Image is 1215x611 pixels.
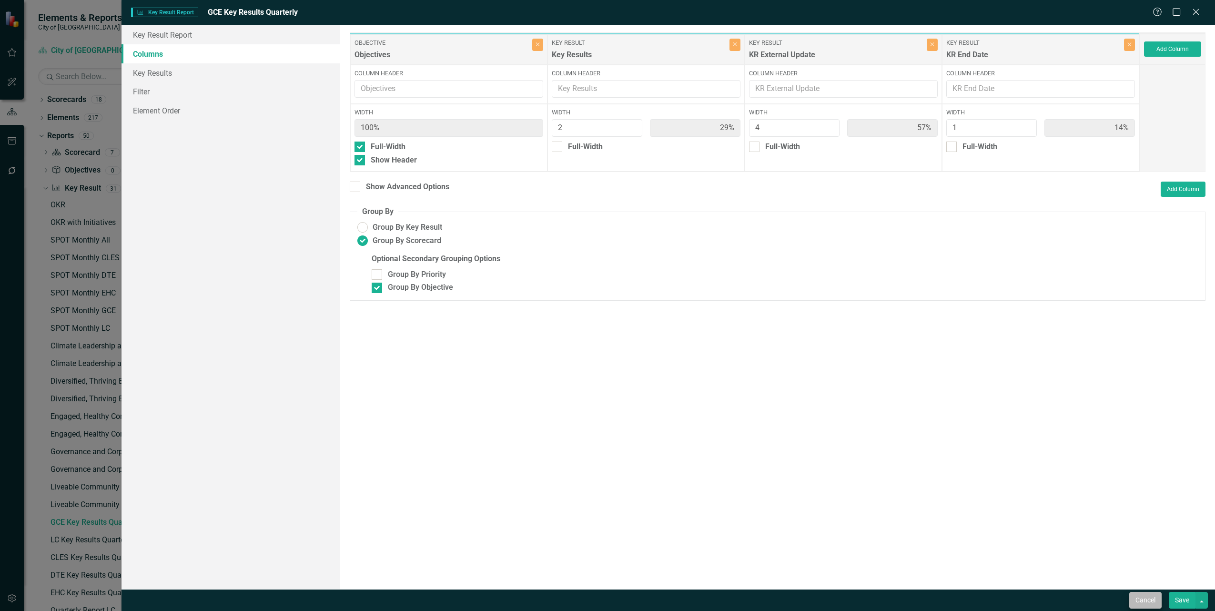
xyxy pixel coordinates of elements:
label: Column Header [552,69,740,78]
a: Columns [121,44,340,63]
div: Key Results [552,50,727,65]
div: Group By Objective [388,282,453,293]
label: Width [749,108,938,117]
span: Key Result Report [131,8,198,17]
label: Key Result [749,39,924,47]
label: Key Result [552,39,727,47]
span: Group By Key Result [373,222,442,233]
label: Column Header [749,69,938,78]
input: KR End Date [946,80,1135,98]
a: Key Result Report [121,25,340,44]
label: Width [354,108,543,117]
label: Column Header [946,69,1135,78]
div: KR External Update [749,50,924,65]
legend: Group By [357,206,398,217]
button: Add Column [1161,182,1205,197]
div: Group By Priority [388,269,446,280]
input: Key Results [552,80,740,98]
div: Full-Width [568,142,603,153]
label: Objective [354,39,530,47]
div: KR End Date [946,50,1122,65]
input: Column Width [749,119,840,137]
label: Optional Secondary Grouping Options [372,254,1198,265]
div: Full-Width [765,142,800,153]
span: GCE Key Results Quarterly [208,8,298,17]
div: Objectives [354,50,530,65]
a: Filter [121,82,340,101]
div: Show Header [371,155,417,166]
input: Objectives [354,80,543,98]
input: Column Width [552,119,642,137]
div: Full-Width [371,142,405,153]
label: Width [552,108,740,117]
a: Element Order [121,101,340,120]
button: Save [1169,592,1195,609]
label: Width [946,108,1135,117]
input: Column Width [946,119,1037,137]
button: Cancel [1129,592,1162,609]
input: KR External Update [749,80,938,98]
a: Key Results [121,63,340,82]
div: Show Advanced Options [366,182,449,193]
label: Key Result [946,39,1122,47]
label: Column Header [354,69,543,78]
span: Group By Scorecard [373,235,441,246]
div: Full-Width [962,142,997,153]
button: Add Column [1144,41,1201,57]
